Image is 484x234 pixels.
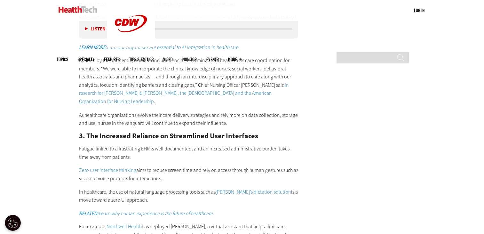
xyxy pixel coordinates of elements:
a: in research for [PERSON_NAME] & [PERSON_NAME], the [DEMOGRAPHIC_DATA] and the American Organizati... [79,82,289,105]
span: Specialty [78,57,94,62]
em: Learn why human experience is the future of healthcare. [79,210,214,216]
a: Video [163,57,173,62]
a: Features [104,57,120,62]
a: Tips & Tactics [129,57,154,62]
div: User menu [414,7,424,14]
a: Zero user interface thinking [79,166,136,173]
a: MonITor [182,57,197,62]
a: RELATED:Learn why human experience is the future of healthcare. [79,210,214,216]
p: aims to reduce screen time and rely on access through human gestures such as vision or voice prom... [79,166,298,182]
p: Fatigue linked to a frustrating EHR is well documented, and an increased administrative burden ta... [79,144,298,161]
p: As healthcare organizations evolve their care delivery strategies and rely more on data collectio... [79,111,298,127]
span: More [228,57,242,62]
p: Spurred by the pandemic, Humana included social determinants of health in its care coordination f... [79,56,298,106]
button: Open Preferences [5,215,21,231]
a: Events [206,57,218,62]
a: CDW [107,42,155,49]
a: [PERSON_NAME]’s dictation solution [216,188,291,195]
a: Northwell Health [107,223,142,230]
a: Log in [414,7,424,13]
img: Home [59,6,97,13]
p: In healthcare, the use of natural language processing tools such as is a move toward a zero UI ap... [79,188,298,204]
div: Cookie Settings [5,215,21,231]
h2: 3. The Increased Reliance on Streamlined User Interfaces [79,132,298,139]
span: Topics [57,57,68,62]
strong: RELATED: [79,210,99,216]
